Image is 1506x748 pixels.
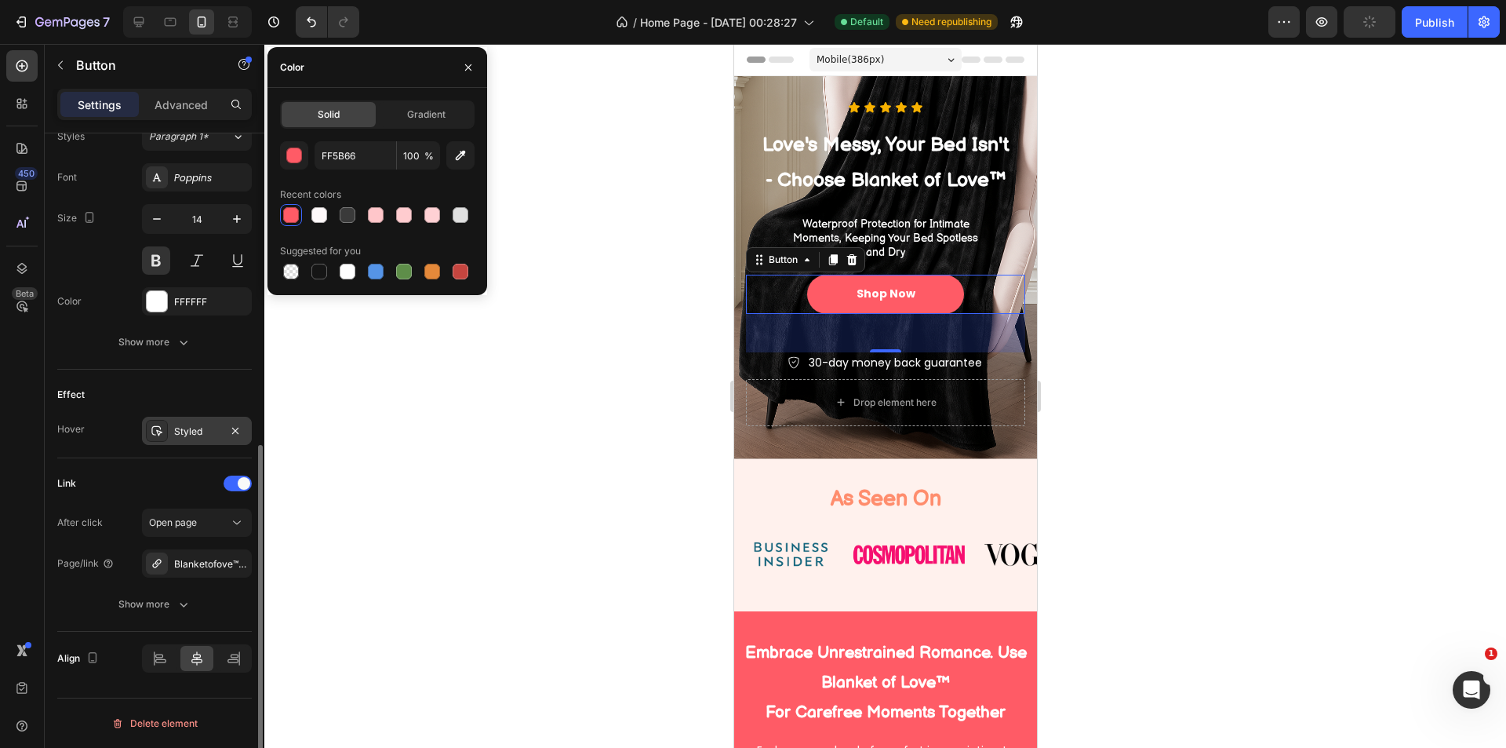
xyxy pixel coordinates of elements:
div: Show more [118,597,191,612]
button: Delete element [57,711,252,736]
span: Home Page - [DATE] 00:28:27 [640,14,797,31]
button: 7 [6,6,117,38]
div: Color [57,294,82,308]
p: Button [76,56,209,75]
span: Open page [149,516,197,528]
span: Gradient [407,108,446,122]
div: 450 [15,167,38,180]
div: Size [57,208,99,229]
iframe: Design area [734,44,1037,748]
span: Default [850,15,883,29]
span: Solid [318,108,340,122]
span: / [633,14,637,31]
div: Suggested for you [280,244,361,258]
div: Poppins [174,171,248,185]
div: Hover [57,422,85,436]
div: Publish [1415,14,1454,31]
span: 1 [1485,648,1497,660]
button: Publish [1402,6,1468,38]
div: Styled [174,425,220,439]
button: Open page [142,509,252,537]
div: Undo/Redo [296,6,359,38]
button: Show more [57,328,252,356]
iframe: Intercom live chat [1453,671,1490,709]
button: Show more [57,590,252,618]
span: % [424,149,434,163]
span: Paragraph 1* [149,130,209,144]
div: Align [57,648,102,670]
div: Link [57,476,76,491]
p: Settings [78,97,122,113]
p: 7 [103,13,110,31]
div: Recent colors [280,188,341,202]
div: Show more [118,334,191,350]
img: [object Object] [236,498,349,523]
div: Delete element [111,714,198,733]
div: Color [280,60,304,75]
div: Effect [57,388,85,402]
button: Paragraph 1* [142,122,252,151]
div: Page/link [57,556,115,571]
input: Eg: FFFFFF [315,141,396,170]
p: Advanced [155,97,208,113]
div: After click [57,516,103,530]
div: Beta [12,287,38,300]
span: Need republishing [911,15,991,29]
div: Font [57,170,77,184]
div: Blanketofove™-waterproof-intimacy-blanket [174,557,248,571]
div: FFFFFF [174,295,248,309]
div: Styles [57,130,85,144]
